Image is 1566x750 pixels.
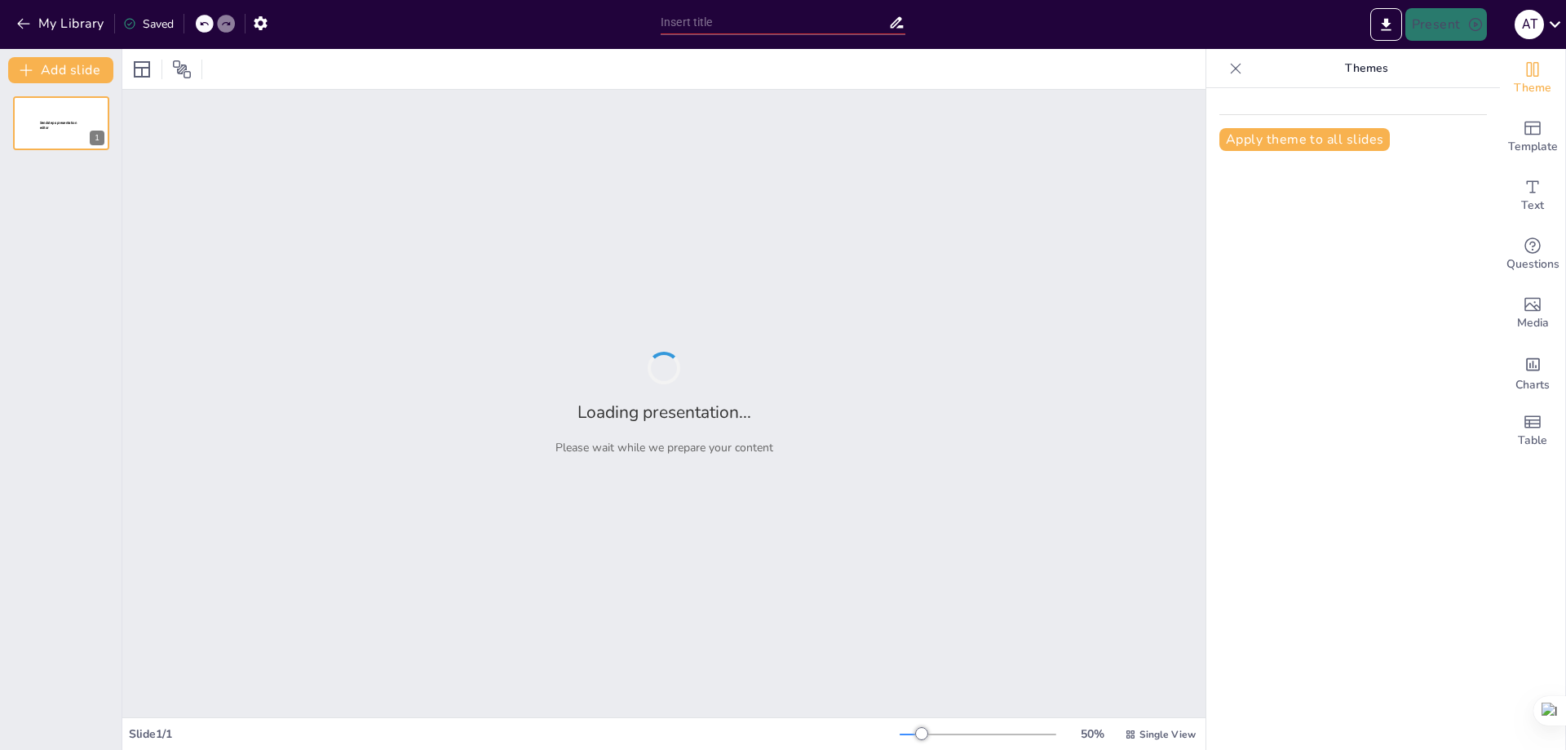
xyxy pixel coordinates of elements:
[1521,197,1544,215] span: Text
[1370,8,1402,41] button: Export to PowerPoint
[13,96,109,150] div: 1
[1515,8,1544,41] button: A T
[1500,166,1565,225] div: Add text boxes
[1500,225,1565,284] div: Get real-time input from your audience
[8,57,113,83] button: Add slide
[1073,726,1112,742] div: 50 %
[1508,138,1558,156] span: Template
[555,440,773,455] p: Please wait while we prepare your content
[1219,128,1390,151] button: Apply theme to all slides
[1500,284,1565,343] div: Add images, graphics, shapes or video
[90,131,104,145] div: 1
[1515,10,1544,39] div: A T
[1500,108,1565,166] div: Add ready made slides
[577,401,751,424] h2: Loading presentation...
[123,16,174,32] div: Saved
[1249,49,1484,88] p: Themes
[1515,376,1550,394] span: Charts
[129,56,155,82] div: Layout
[129,726,900,742] div: Slide 1 / 1
[1500,402,1565,460] div: Add a table
[1405,8,1487,41] button: Present
[1500,49,1565,108] div: Change the overall theme
[1514,79,1551,97] span: Theme
[661,11,888,34] input: Insert title
[1506,255,1559,273] span: Questions
[12,11,111,37] button: My Library
[1517,314,1549,332] span: Media
[1139,728,1196,741] span: Single View
[1500,343,1565,402] div: Add charts and graphs
[40,121,77,130] span: Sendsteps presentation editor
[1518,432,1547,450] span: Table
[172,60,192,79] span: Position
